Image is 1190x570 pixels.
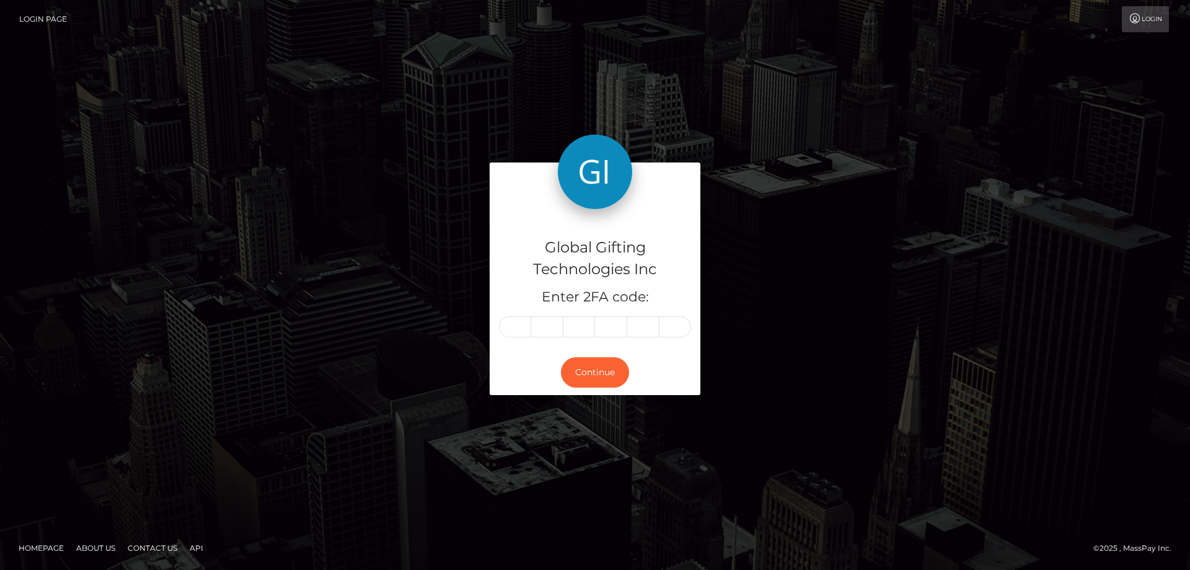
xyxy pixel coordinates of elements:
[499,288,691,307] h5: Enter 2FA code:
[185,538,208,558] a: API
[1122,6,1169,32] a: Login
[1093,541,1181,555] div: © 2025 , MassPay Inc.
[71,538,120,558] a: About Us
[499,237,691,280] h4: Global Gifting Technologies Inc
[19,6,67,32] a: Login Page
[123,538,182,558] a: Contact Us
[14,538,69,558] a: Homepage
[558,135,632,209] img: Global Gifting Technologies Inc
[561,357,629,388] button: Continue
